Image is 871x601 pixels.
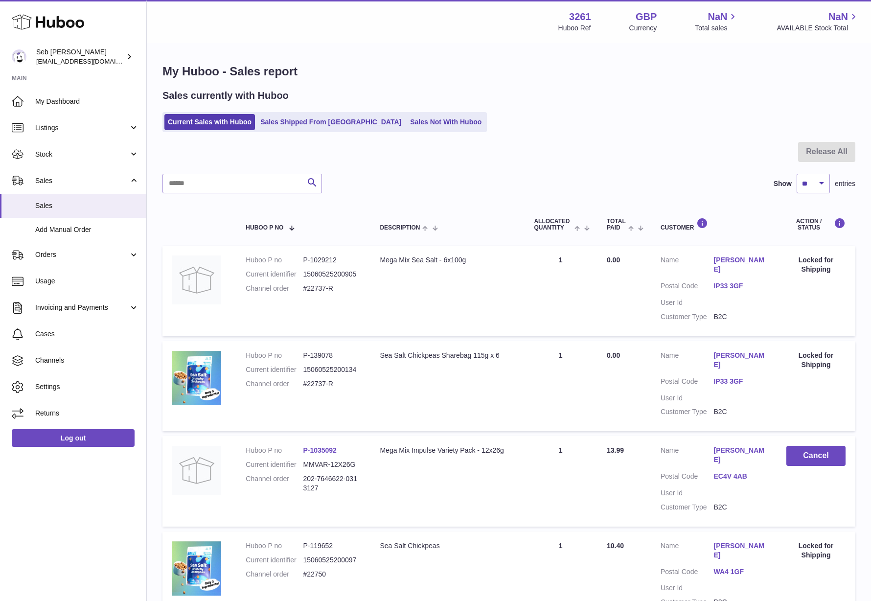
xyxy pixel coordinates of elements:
[524,246,597,336] td: 1
[303,570,360,579] dd: #22750
[246,446,303,455] dt: Huboo P no
[713,377,767,386] a: IP33 3GF
[786,351,846,370] div: Locked for Shipping
[35,201,139,210] span: Sales
[661,567,714,579] dt: Postal Code
[35,150,129,159] span: Stock
[35,329,139,339] span: Cases
[246,255,303,265] dt: Huboo P no
[661,407,714,416] dt: Customer Type
[835,179,855,188] span: entries
[246,365,303,374] dt: Current identifier
[558,23,591,33] div: Huboo Ref
[407,114,485,130] a: Sales Not With Huboo
[303,379,360,389] dd: #22737-R
[35,277,139,286] span: Usage
[246,555,303,565] dt: Current identifier
[246,270,303,279] dt: Current identifier
[661,503,714,512] dt: Customer Type
[246,284,303,293] dt: Channel order
[303,284,360,293] dd: #22737-R
[35,176,129,185] span: Sales
[777,23,859,33] span: AVAILABLE Stock Total
[534,218,572,231] span: ALLOCATED Quantity
[661,377,714,389] dt: Postal Code
[162,89,289,102] h2: Sales currently with Huboo
[162,64,855,79] h1: My Huboo - Sales report
[661,541,714,562] dt: Name
[786,541,846,560] div: Locked for Shipping
[713,503,767,512] dd: B2C
[661,446,714,467] dt: Name
[36,57,144,65] span: [EMAIL_ADDRESS][DOMAIN_NAME]
[607,542,624,550] span: 10.40
[774,179,792,188] label: Show
[569,10,591,23] strong: 3261
[172,255,221,304] img: no-photo.jpg
[661,255,714,277] dt: Name
[35,356,139,365] span: Channels
[695,10,738,33] a: NaN Total sales
[708,10,727,23] span: NaN
[661,472,714,484] dt: Postal Code
[172,541,221,596] img: 32611658329218.jpg
[35,409,139,418] span: Returns
[607,351,620,359] span: 0.00
[246,541,303,551] dt: Huboo P no
[661,488,714,498] dt: User Id
[661,351,714,372] dt: Name
[35,382,139,392] span: Settings
[257,114,405,130] a: Sales Shipped From [GEOGRAPHIC_DATA]
[35,225,139,234] span: Add Manual Order
[713,541,767,560] a: [PERSON_NAME]
[303,365,360,374] dd: 15060525200134
[524,436,597,526] td: 1
[303,474,360,493] dd: 202-7646622-0313127
[35,303,129,312] span: Invoicing and Payments
[695,23,738,33] span: Total sales
[303,351,360,360] dd: P-139078
[713,351,767,370] a: [PERSON_NAME]
[607,256,620,264] span: 0.00
[35,123,129,133] span: Listings
[713,255,767,274] a: [PERSON_NAME]
[380,541,514,551] div: Sea Salt Chickpeas
[661,281,714,293] dt: Postal Code
[786,446,846,466] button: Cancel
[303,270,360,279] dd: 15060525200905
[661,583,714,593] dt: User Id
[607,218,626,231] span: Total paid
[12,49,26,64] img: ecom@bravefoods.co.uk
[713,472,767,481] a: EC4V 4AB
[303,541,360,551] dd: P-119652
[380,351,514,360] div: Sea Salt Chickpeas Sharebag 115g x 6
[607,446,624,454] span: 13.99
[172,446,221,495] img: no-photo.jpg
[828,10,848,23] span: NaN
[246,570,303,579] dt: Channel order
[35,250,129,259] span: Orders
[380,255,514,265] div: Mega Mix Sea Salt - 6x100g
[12,429,135,447] a: Log out
[661,218,767,231] div: Customer
[661,298,714,307] dt: User Id
[777,10,859,33] a: NaN AVAILABLE Stock Total
[303,446,337,454] a: P-1035092
[380,446,514,455] div: Mega Mix Impulse Variety Pack - 12x26g
[303,460,360,469] dd: MMVAR-12X26G
[713,407,767,416] dd: B2C
[35,97,139,106] span: My Dashboard
[246,460,303,469] dt: Current identifier
[246,474,303,493] dt: Channel order
[786,218,846,231] div: Action / Status
[524,341,597,431] td: 1
[303,255,360,265] dd: P-1029212
[246,351,303,360] dt: Huboo P no
[661,312,714,322] dt: Customer Type
[786,255,846,274] div: Locked for Shipping
[172,351,221,405] img: 32611658329202.jpg
[713,281,767,291] a: IP33 3GF
[303,555,360,565] dd: 15060525200097
[713,446,767,464] a: [PERSON_NAME]
[629,23,657,33] div: Currency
